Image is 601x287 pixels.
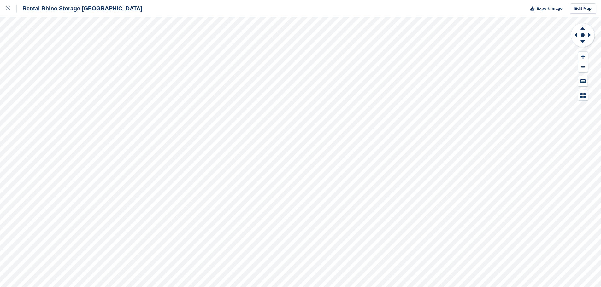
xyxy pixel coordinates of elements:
button: Zoom In [578,52,588,62]
button: Map Legend [578,90,588,100]
button: Export Image [527,3,563,14]
span: Export Image [536,5,562,12]
button: Zoom Out [578,62,588,72]
div: Rental Rhino Storage [GEOGRAPHIC_DATA] [17,5,142,12]
button: Keyboard Shortcuts [578,76,588,86]
a: Edit Map [570,3,596,14]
